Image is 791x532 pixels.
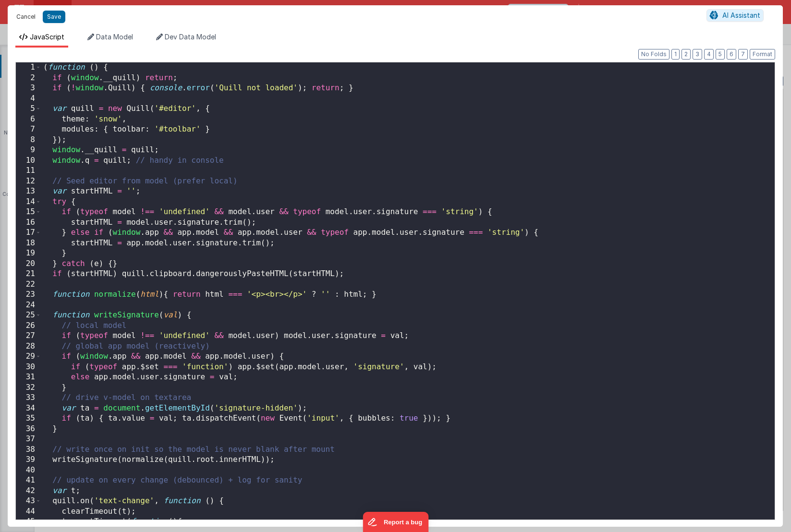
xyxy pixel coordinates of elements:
[16,321,41,331] div: 26
[16,403,41,414] div: 34
[16,104,41,114] div: 5
[16,207,41,218] div: 15
[716,49,725,60] button: 5
[16,393,41,403] div: 33
[43,11,65,23] button: Save
[16,496,41,507] div: 43
[638,49,669,60] button: No Folds
[16,413,41,424] div: 35
[16,269,41,279] div: 21
[16,341,41,352] div: 28
[693,49,702,60] button: 3
[706,9,764,22] button: AI Assistant
[16,156,41,166] div: 10
[16,434,41,445] div: 37
[16,486,41,496] div: 42
[16,445,41,455] div: 38
[16,455,41,465] div: 39
[363,512,428,532] iframe: Marker.io feedback button
[16,114,41,125] div: 6
[727,49,736,60] button: 6
[30,33,64,41] span: JavaScript
[16,351,41,362] div: 29
[671,49,680,60] button: 1
[16,218,41,228] div: 16
[722,11,760,19] span: AI Assistant
[16,228,41,238] div: 17
[738,49,748,60] button: 7
[16,176,41,187] div: 12
[16,62,41,73] div: 1
[16,186,41,197] div: 13
[16,517,41,527] div: 45
[165,33,216,41] span: Dev Data Model
[16,279,41,290] div: 22
[16,259,41,269] div: 20
[96,33,133,41] span: Data Model
[16,310,41,321] div: 25
[16,475,41,486] div: 41
[16,300,41,311] div: 24
[704,49,714,60] button: 4
[16,83,41,94] div: 3
[16,372,41,383] div: 31
[16,331,41,341] div: 27
[16,424,41,435] div: 36
[16,507,41,517] div: 44
[16,135,41,145] div: 8
[16,248,41,259] div: 19
[16,145,41,156] div: 9
[16,73,41,84] div: 2
[16,465,41,476] div: 40
[16,197,41,207] div: 14
[16,383,41,393] div: 32
[16,94,41,104] div: 4
[16,124,41,135] div: 7
[12,10,40,24] button: Cancel
[16,166,41,176] div: 11
[16,238,41,249] div: 18
[750,49,775,60] button: Format
[16,362,41,373] div: 30
[681,49,691,60] button: 2
[16,290,41,300] div: 23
